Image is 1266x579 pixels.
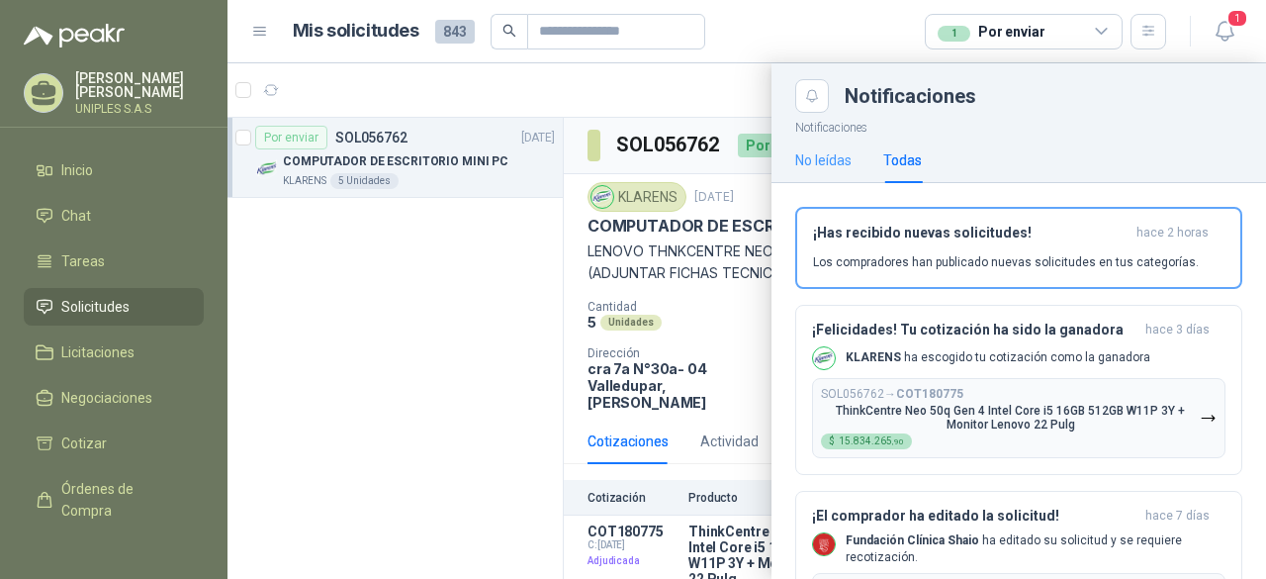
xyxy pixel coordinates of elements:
[812,508,1137,525] h3: ¡El comprador ha editado la solicitud!
[896,387,963,401] b: COT180775
[846,533,979,547] b: Fundación Clínica Shaio
[61,205,91,227] span: Chat
[61,341,135,363] span: Licitaciones
[24,151,204,189] a: Inicio
[24,425,204,462] a: Cotizar
[24,24,125,48] img: Logo peakr
[771,113,1266,138] p: Notificaciones
[75,103,204,115] p: UNIPLES S.A.S
[795,79,829,113] button: Close
[795,149,852,171] div: No leídas
[1226,9,1248,28] span: 1
[61,250,105,272] span: Tareas
[1145,322,1210,338] span: hace 3 días
[75,71,204,99] p: [PERSON_NAME] [PERSON_NAME]
[61,159,93,181] span: Inicio
[1136,225,1209,241] span: hace 2 horas
[502,24,516,38] span: search
[821,387,963,402] p: SOL056762 →
[821,434,912,449] div: $
[795,207,1242,289] button: ¡Has recibido nuevas solicitudes!hace 2 horas Los compradores han publicado nuevas solicitudes en...
[839,436,904,446] span: 15.834.265
[24,242,204,280] a: Tareas
[821,404,1200,432] p: ThinkCentre Neo 50q Gen 4 Intel Core i5 16GB 512GB W11P 3Y + Monitor Lenovo 22 Pulg
[795,305,1242,475] button: ¡Felicidades! Tu cotización ha sido la ganadorahace 3 días Company LogoKLARENS ha escogido tu cot...
[813,533,835,555] img: Company Logo
[24,197,204,235] a: Chat
[812,322,1137,338] h3: ¡Felicidades! Tu cotización ha sido la ganadora
[892,437,904,446] span: ,90
[846,349,1150,366] p: ha escogido tu cotización como la ganadora
[1145,508,1210,525] span: hace 7 días
[845,86,1242,106] div: Notificaciones
[61,387,152,409] span: Negociaciones
[938,21,1045,43] div: Por enviar
[24,334,204,371] a: Licitaciones
[846,350,901,364] b: KLARENS
[813,225,1129,241] h3: ¡Has recibido nuevas solicitudes!
[813,347,835,369] img: Company Logo
[24,470,204,530] a: Órdenes de Compra
[812,378,1225,458] button: SOL056762→COT180775ThinkCentre Neo 50q Gen 4 Intel Core i5 16GB 512GB W11P 3Y + Monitor Lenovo 22...
[938,26,970,42] div: 1
[1207,14,1242,49] button: 1
[813,253,1199,271] p: Los compradores han publicado nuevas solicitudes en tus categorías.
[846,532,1225,566] p: ha editado su solicitud y se requiere recotización.
[293,17,419,46] h1: Mis solicitudes
[24,288,204,326] a: Solicitudes
[61,296,130,318] span: Solicitudes
[24,379,204,417] a: Negociaciones
[435,20,475,44] span: 843
[61,433,107,454] span: Cotizar
[883,149,922,171] div: Todas
[61,478,185,522] span: Órdenes de Compra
